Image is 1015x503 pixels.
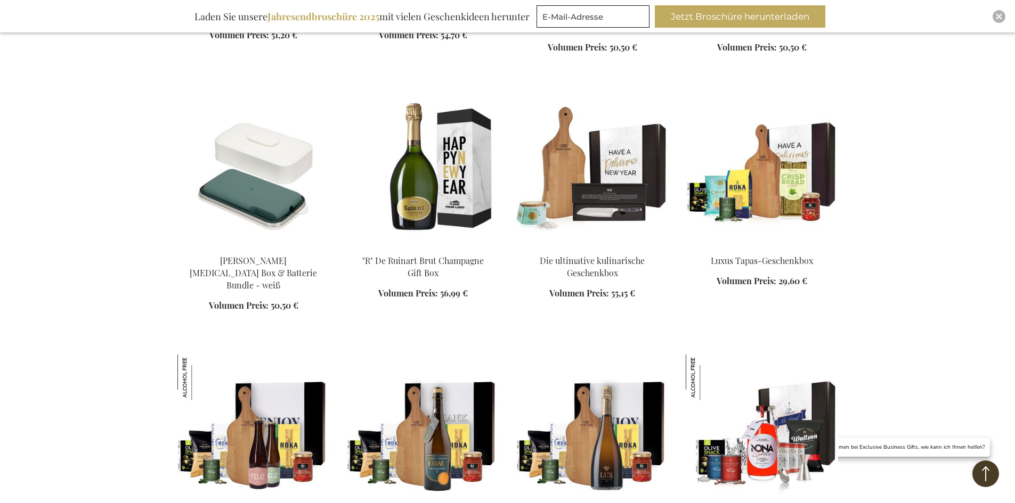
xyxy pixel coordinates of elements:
span: 50,50 € [779,42,807,53]
a: "R" De Ruinart Brut Champagne Gift Box [347,242,499,252]
span: Volumen Preis: [378,287,438,299]
span: Volumen Preis: [717,42,777,53]
input: E-Mail-Adresse [537,5,649,28]
span: 51,20 € [271,29,297,40]
span: Volumen Preis: [379,29,439,40]
img: NONA 0% Spritz Prestige Set [686,354,732,400]
button: Jetzt Broschüre herunterladen [655,5,825,28]
a: Luxus Tapas-Geschenkbox [711,255,813,266]
a: Volumen Preis: 50,50 € [209,300,298,312]
div: Close [993,10,1005,23]
span: 50,50 € [271,300,298,311]
a: Luxury Tapas Gift Box [686,242,838,252]
span: Volumen Preis: [209,300,269,311]
span: 50,50 € [610,42,637,53]
span: 29,60 € [778,275,807,286]
a: The Ultimate Culinary Gift Box [516,242,669,252]
span: Volumen Preis: [548,42,607,53]
span: Volumen Preis: [717,275,776,286]
div: Laden Sie unsere mit vielen Geschenkideen herunter [190,5,534,28]
form: marketing offers and promotions [537,5,653,31]
span: Volumen Preis: [209,29,269,40]
a: Stolp Digital Detox Box & Battery Bundle - White [177,242,330,252]
img: Stolp Digital Detox Box & Battery Bundle - White [177,97,330,246]
img: "R" De Ruinart Brut Champagne Gift Box [347,97,499,246]
span: 56,99 € [440,287,468,299]
b: Jahresendbroschüre 2025 [267,10,379,23]
span: 55,15 € [611,287,635,299]
img: Luxury Tapas Gift Box [686,97,838,246]
a: Volumen Preis: 54,70 € [379,29,467,42]
img: Luxus Tapas & Feliz Bubbles 0% Apéro Box [177,354,223,400]
a: Volumen Preis: 50,50 € [548,42,637,54]
span: Volumen Preis: [549,287,609,299]
img: The Ultimate Culinary Gift Box [516,97,669,246]
img: Close [996,13,1002,20]
a: Volumen Preis: 29,60 € [717,275,807,287]
a: Die ultimative kulinarische Geschenkbox [540,255,645,278]
a: Volumen Preis: 50,50 € [717,42,807,54]
span: 54,70 € [441,29,467,40]
a: "R" De Ruinart Brut Champagne Gift Box [362,255,484,278]
a: Volumen Preis: 51,20 € [209,29,297,42]
a: Volumen Preis: 55,15 € [549,287,635,300]
a: Volumen Preis: 56,99 € [378,287,468,300]
a: [PERSON_NAME] [MEDICAL_DATA] Box & Batterie Bundle - weiß [190,255,317,291]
